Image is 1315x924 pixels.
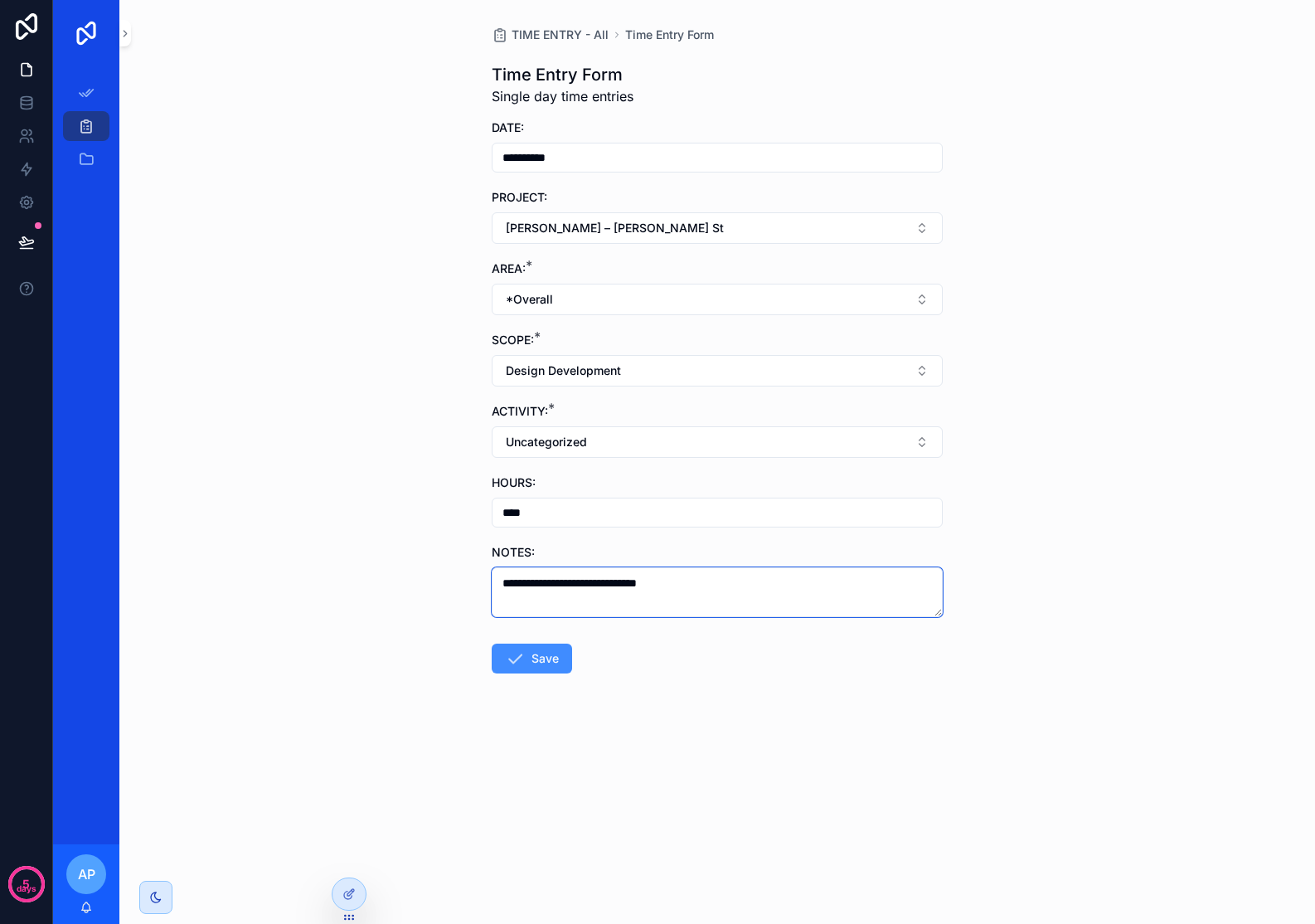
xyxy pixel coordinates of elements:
[492,333,534,347] span: SCOPE:
[492,27,609,43] a: TIME ENTRY - All
[492,120,524,134] span: DATE:
[73,20,99,46] img: App logo
[17,883,36,896] p: days
[492,284,943,315] button: Select Button
[492,355,943,387] button: Select Button
[506,291,553,308] span: *Overall
[492,475,536,489] span: HOURS:
[492,545,535,559] span: NOTES:
[492,63,633,86] h1: Time Entry Form
[506,220,724,236] span: [PERSON_NAME] – [PERSON_NAME] St
[53,66,119,196] div: scrollable content
[506,434,587,450] span: Uncategorized
[512,27,609,43] span: TIME ENTRY - All
[492,644,572,674] button: Save
[492,404,548,418] span: ACTIVITY:
[492,212,943,244] button: Select Button
[625,27,714,43] a: Time Entry Form
[492,261,526,275] span: AREA:
[492,190,547,204] span: PROJECT:
[492,426,943,458] button: Select Button
[506,362,621,379] span: Design Development
[22,876,30,892] p: 5
[492,86,633,106] span: Single day time entries
[78,864,95,884] span: AP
